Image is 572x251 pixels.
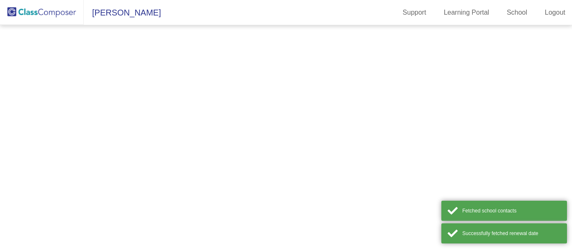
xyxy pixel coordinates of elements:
span: [PERSON_NAME] [84,6,161,19]
div: Successfully fetched renewal date [462,230,561,237]
a: School [500,6,534,19]
a: Support [396,6,433,19]
a: Learning Portal [437,6,496,19]
div: Fetched school contacts [462,207,561,215]
a: Logout [538,6,572,19]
